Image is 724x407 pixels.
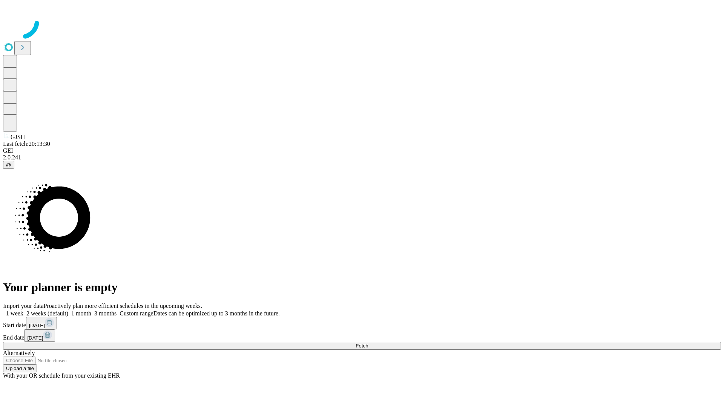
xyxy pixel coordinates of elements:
[71,310,91,317] span: 1 month
[3,147,721,154] div: GEI
[26,317,57,329] button: [DATE]
[3,154,721,161] div: 2.0.241
[3,350,35,356] span: Alternatively
[6,310,23,317] span: 1 week
[3,329,721,342] div: End date
[3,280,721,294] h1: Your planner is empty
[44,303,202,309] span: Proactively plan more efficient schedules in the upcoming weeks.
[120,310,153,317] span: Custom range
[24,329,55,342] button: [DATE]
[3,317,721,329] div: Start date
[11,134,25,140] span: GJSH
[3,342,721,350] button: Fetch
[26,310,68,317] span: 2 weeks (default)
[3,141,50,147] span: Last fetch: 20:13:30
[3,372,120,379] span: With your OR schedule from your existing EHR
[94,310,117,317] span: 3 months
[6,162,11,168] span: @
[153,310,280,317] span: Dates can be optimized up to 3 months in the future.
[3,364,37,372] button: Upload a file
[29,323,45,328] span: [DATE]
[356,343,368,349] span: Fetch
[27,335,43,341] span: [DATE]
[3,161,14,169] button: @
[3,303,44,309] span: Import your data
